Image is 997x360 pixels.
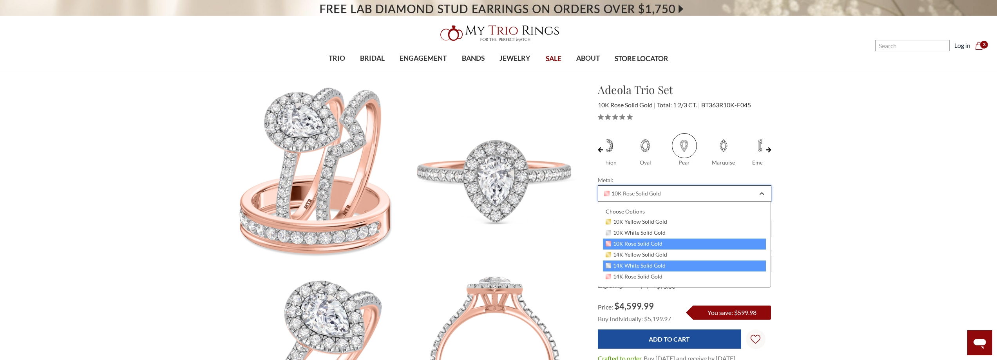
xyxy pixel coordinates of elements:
span: 10K Rose Solid Gold [598,101,656,109]
input: Search and use arrows or TAB to navigate results [875,40,950,51]
span: ENGAGEMENT [400,53,447,63]
span: BRIDAL [360,53,385,63]
h1: Adeola Trio Set [598,81,771,98]
button: submenu toggle [511,71,519,72]
a: Log in [954,41,970,50]
span: 10K Rose Solid Gold [604,190,661,197]
span: 10K Rose Solid Gold [606,241,663,247]
div: Combobox [598,185,771,202]
span: SALE [546,54,561,64]
a: BRIDAL [353,46,392,71]
span: $5,199.97 [644,315,671,322]
a: BANDS [454,46,492,71]
span: TRIO [329,53,345,63]
a: Cart with 0 items [975,41,988,50]
span: Cushion [594,133,619,158]
span: 3 [980,41,988,49]
span: Cushion [596,159,617,166]
button: submenu toggle [369,71,376,72]
span: STORE LOCATOR [615,54,668,64]
span: Buy Individually: [598,315,643,322]
a: JEWELRY [492,46,538,71]
span: 10K Yellow Solid Gold [606,219,668,225]
img: Photo of Adeola 1 2/3 ct tw. Pear Solitaire Trio Set 10K Rose Gold [BT363R-F045] [226,82,405,261]
span: JEWELRY [499,53,530,63]
span: Total: 1 2/3 CT. [657,101,700,109]
a: TRIO [321,46,353,71]
span: Oval [640,159,651,166]
button: submenu toggle [419,71,427,72]
input: Add to Cart [598,329,741,349]
span: $4,599.99 [614,301,654,311]
span: Emerald [750,133,775,158]
span: You save: $599.98 [707,309,756,316]
button: submenu toggle [584,71,592,72]
span: Oval [633,133,658,158]
span: Pear [672,133,697,158]
img: Photo of Adeola 1 2/3 ct tw. Pear Solitaire Trio Set 10K Rose Gold [BT363RE-F045] [406,82,585,261]
span: Emerald [752,159,773,166]
span: Price: [598,303,613,311]
a: My Trio Rings [289,21,708,46]
a: Wish Lists [746,329,765,349]
span: Pear [679,159,690,166]
span: 14K Rose Solid Gold [606,273,663,280]
span: 14K Yellow Solid Gold [606,251,668,258]
span: 14K White Solid Gold [606,262,666,269]
a: SALE [538,46,568,72]
span: ABOUT [576,53,600,63]
span: BANDS [462,53,485,63]
svg: cart.cart_preview [975,42,983,50]
button: submenu toggle [333,71,341,72]
img: My Trio Rings [436,21,561,46]
span: Marquise [712,159,735,166]
span: 10K White Solid Gold [606,230,666,236]
button: submenu toggle [469,71,477,72]
label: Metal: [598,176,771,184]
a: ABOUT [569,46,607,71]
div: Choose Options [603,206,766,217]
span: Marquise [711,133,736,158]
a: STORE LOCATOR [607,46,676,72]
a: ENGAGEMENT [392,46,454,71]
span: BT363R10K-F045 [701,101,751,109]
